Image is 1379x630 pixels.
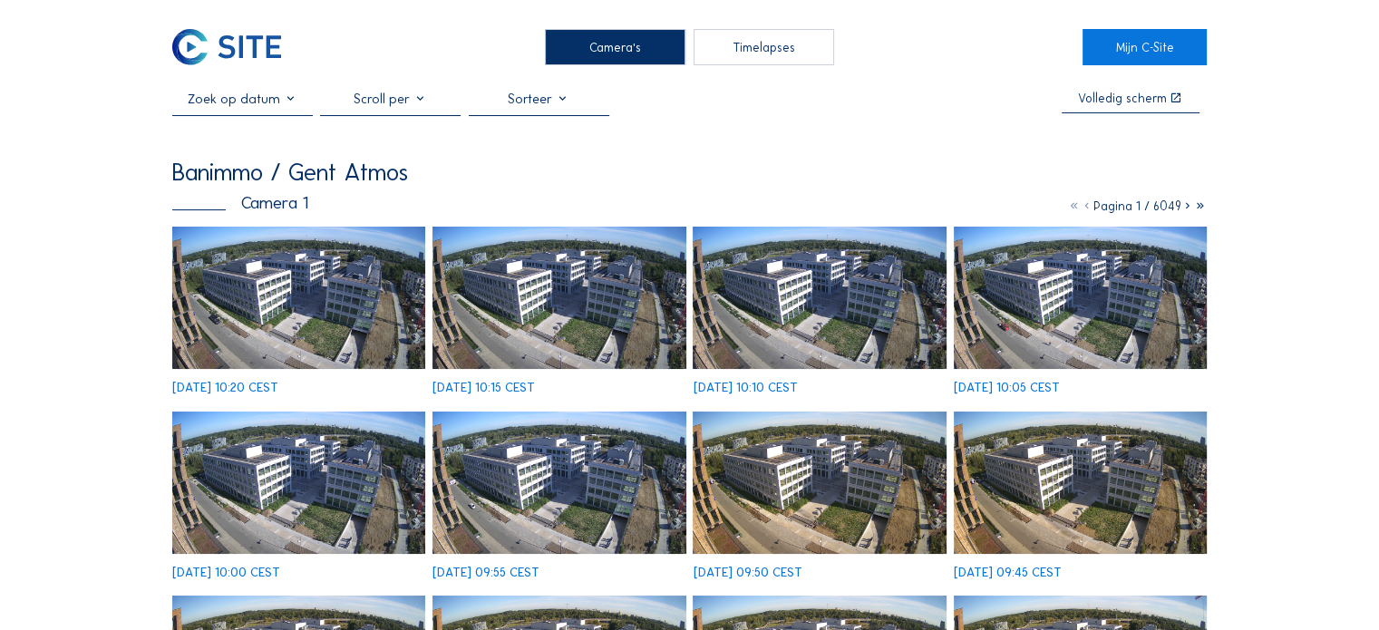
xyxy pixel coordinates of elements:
[432,382,535,394] div: [DATE] 10:15 CEST
[954,227,1207,369] img: image_52771397
[172,160,408,184] div: Banimmo / Gent Atmos
[954,382,1060,394] div: [DATE] 10:05 CEST
[693,382,797,394] div: [DATE] 10:10 CEST
[1093,199,1181,214] span: Pagina 1 / 6049
[432,567,539,579] div: [DATE] 09:55 CEST
[172,29,280,65] img: C-SITE Logo
[432,227,685,369] img: image_52771723
[172,382,278,394] div: [DATE] 10:20 CEST
[172,227,425,369] img: image_52771791
[432,412,685,554] img: image_52771094
[1083,29,1207,65] a: Mijn C-Site
[694,29,834,65] div: Timelapses
[1078,92,1167,105] div: Volledig scherm
[693,412,946,554] img: image_52771033
[172,91,313,107] input: Zoek op datum 󰅀
[172,412,425,554] img: image_52771232
[693,227,946,369] img: image_52771547
[172,567,280,579] div: [DATE] 10:00 CEST
[954,412,1207,554] img: image_52770879
[954,567,1062,579] div: [DATE] 09:45 CEST
[545,29,685,65] div: Camera's
[172,195,308,212] div: Camera 1
[693,567,801,579] div: [DATE] 09:50 CEST
[172,29,296,65] a: C-SITE Logo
